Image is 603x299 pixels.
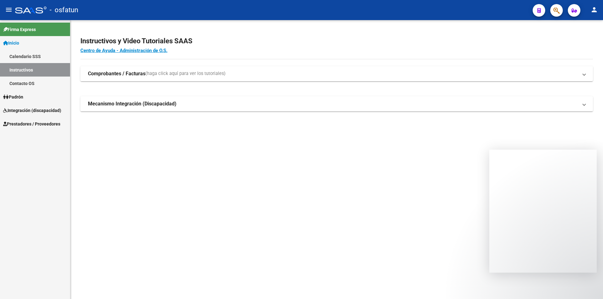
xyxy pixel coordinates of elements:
span: (haga click aquí para ver los tutoriales) [145,70,225,77]
span: Prestadores / Proveedores [3,120,60,127]
mat-icon: person [590,6,598,13]
iframe: Intercom live chat mensaje [489,150,597,273]
h2: Instructivos y Video Tutoriales SAAS [80,35,593,47]
mat-expansion-panel-header: Mecanismo Integración (Discapacidad) [80,96,593,111]
span: - osfatun [50,3,78,17]
span: Integración (discapacidad) [3,107,61,114]
mat-icon: menu [5,6,13,13]
span: Padrón [3,93,23,100]
a: Centro de Ayuda - Administración de O.S. [80,48,167,53]
span: Inicio [3,40,19,46]
span: Firma Express [3,26,36,33]
strong: Mecanismo Integración (Discapacidad) [88,100,177,107]
mat-expansion-panel-header: Comprobantes / Facturas(haga click aquí para ver los tutoriales) [80,66,593,81]
strong: Comprobantes / Facturas [88,70,145,77]
iframe: Intercom live chat [582,278,597,293]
